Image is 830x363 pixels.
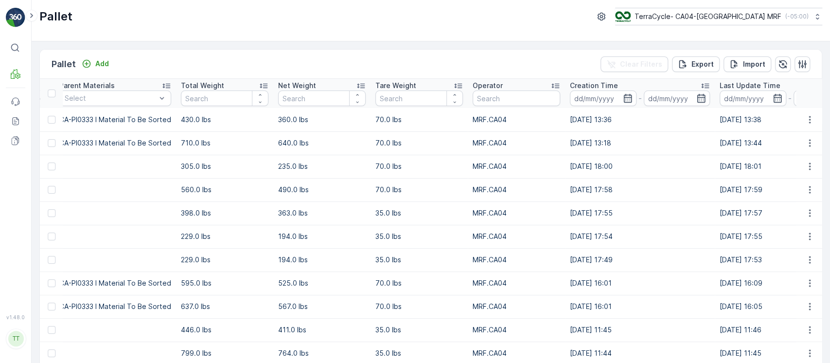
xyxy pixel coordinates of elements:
td: 560.0 lbs [176,178,273,201]
td: MRF.CA04 [468,108,565,131]
button: TerraCycle- CA04-[GEOGRAPHIC_DATA] MRF(-05:00) [615,8,822,25]
p: Import [743,59,765,69]
td: 446.0 lbs [176,318,273,342]
div: Toggle Row Selected [48,303,55,310]
button: Export [672,56,720,72]
p: Total Weight [181,81,224,91]
td: MRF.CA04 [468,272,565,295]
button: Import [724,56,771,72]
input: dd/mm/yyyy [644,91,710,106]
td: 70.0 lbs [371,295,468,318]
img: logo [6,8,25,27]
div: Toggle Row Selected [48,256,55,264]
td: 398.0 lbs [176,201,273,225]
td: 595.0 lbs [176,272,273,295]
p: Pallet [52,57,76,71]
div: Toggle Row Selected [48,279,55,287]
td: 637.0 lbs [176,295,273,318]
td: 35.0 lbs [371,225,468,248]
td: CA-PI0333 I Material To Be Sorted [54,108,176,131]
input: dd/mm/yyyy [570,91,636,106]
td: 194.0 lbs [273,248,371,272]
td: MRF.CA04 [468,248,565,272]
input: Search [181,91,268,106]
td: [DATE] 16:01 [565,295,715,318]
td: 35.0 lbs [371,201,468,225]
div: Toggle Row Selected [48,209,55,217]
td: [DATE] 13:18 [565,131,715,155]
div: Toggle Row Selected [48,326,55,334]
td: MRF.CA04 [468,178,565,201]
td: 70.0 lbs [371,108,468,131]
td: MRF.CA04 [468,295,565,318]
td: 70.0 lbs [371,272,468,295]
p: Creation Time [570,81,618,91]
td: 567.0 lbs [273,295,371,318]
td: MRF.CA04 [468,155,565,178]
td: MRF.CA04 [468,225,565,248]
div: Toggle Row Selected [48,349,55,357]
input: Search [473,91,560,106]
td: 305.0 lbs [176,155,273,178]
div: Toggle Row Selected [48,116,55,124]
div: Toggle Row Selected [48,233,55,240]
p: Pallet [39,9,72,24]
span: v 1.48.0 [6,314,25,320]
td: [DATE] 13:36 [565,108,715,131]
input: Search [278,91,366,106]
td: 70.0 lbs [371,131,468,155]
td: [DATE] 17:58 [565,178,715,201]
p: - [788,92,792,104]
td: [DATE] 17:54 [565,225,715,248]
td: 525.0 lbs [273,272,371,295]
td: 229.0 lbs [176,225,273,248]
td: 490.0 lbs [273,178,371,201]
p: Select [65,93,156,103]
td: 640.0 lbs [273,131,371,155]
td: 235.0 lbs [273,155,371,178]
p: Net Weight [278,81,316,91]
button: TT [6,322,25,355]
td: 363.0 lbs [273,201,371,225]
td: [DATE] 11:45 [565,318,715,342]
input: Search [375,91,463,106]
p: Export [691,59,714,69]
div: Toggle Row Selected [48,186,55,194]
td: 360.0 lbs [273,108,371,131]
td: 710.0 lbs [176,131,273,155]
td: 35.0 lbs [371,318,468,342]
p: Parent Materials [59,81,115,91]
button: Clear Filters [600,56,668,72]
td: 229.0 lbs [176,248,273,272]
td: [DATE] 17:49 [565,248,715,272]
div: Toggle Row Selected [48,163,55,170]
td: 430.0 lbs [176,108,273,131]
p: Clear Filters [620,59,662,69]
td: 194.0 lbs [273,225,371,248]
td: [DATE] 17:55 [565,201,715,225]
p: TerraCycle- CA04-[GEOGRAPHIC_DATA] MRF [635,12,781,21]
button: Add [78,58,113,70]
td: CA-PI0333 I Material To Be Sorted [54,295,176,318]
p: Last Update Time [720,81,780,91]
td: MRF.CA04 [468,318,565,342]
td: [DATE] 18:00 [565,155,715,178]
img: TC_8rdWMmT_gp9TRR3.png [615,11,631,22]
p: Add [95,59,109,69]
td: 70.0 lbs [371,155,468,178]
p: ( -05:00 ) [785,13,809,20]
td: MRF.CA04 [468,131,565,155]
div: Toggle Row Selected [48,139,55,147]
td: 35.0 lbs [371,248,468,272]
input: dd/mm/yyyy [720,91,786,106]
td: 70.0 lbs [371,178,468,201]
td: 411.0 lbs [273,318,371,342]
p: Operator [473,81,503,91]
td: CA-PI0333 I Material To Be Sorted [54,131,176,155]
p: Tare Weight [375,81,416,91]
td: MRF.CA04 [468,201,565,225]
p: - [638,92,642,104]
td: [DATE] 16:01 [565,272,715,295]
div: TT [8,331,24,346]
td: CA-PI0333 I Material To Be Sorted [54,272,176,295]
